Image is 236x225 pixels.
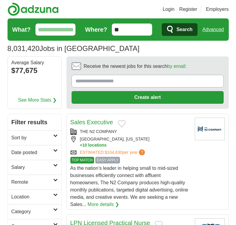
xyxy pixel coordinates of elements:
label: Where? [85,25,107,34]
a: Login [163,6,174,13]
h2: Salary [11,164,53,171]
button: Create alert [72,91,224,104]
h1: Jobs in [GEOGRAPHIC_DATA] [8,44,139,52]
span: 8,031,420 [8,43,40,54]
a: Date posted [8,145,61,160]
span: EASY APPLY [95,157,120,163]
img: Company logo [195,118,225,140]
span: Search [176,24,192,36]
span: $104,630 [105,150,122,155]
button: Add to favorite jobs [118,120,126,127]
h2: Sort by [11,134,53,141]
span: ? [139,149,145,155]
button: +10 locations [80,142,190,148]
a: See More Stats ❯ [18,97,57,104]
div: [GEOGRAPHIC_DATA], [US_STATE] [70,136,190,148]
a: Category [8,204,61,219]
h2: Date posted [11,149,53,156]
a: Remote [8,175,61,189]
a: Register [179,6,197,13]
span: Receive the newest jobs for this search : [84,63,186,70]
a: Sales Executive [70,119,113,125]
a: Salary [8,160,61,175]
a: Employers [206,6,229,13]
h2: Location [11,193,53,201]
span: TOP MATCH [70,157,94,163]
span: As the nation’s leader in helping small to mid-sized businesses efficiently connect with affluent... [70,166,188,207]
a: More details ❯ [87,201,119,208]
span: + [80,142,82,148]
a: ESTIMATED:$104,630per year? [80,149,146,156]
button: Search [162,23,198,36]
div: Average Salary [11,60,58,65]
a: by email [167,64,185,69]
h2: Filter results [8,114,61,130]
h2: Remote [11,179,53,186]
a: Location [8,189,61,204]
div: $77,675 [11,65,58,76]
h2: Category [11,208,53,215]
div: THE N2 COMPANY [70,128,190,135]
a: Sort by [8,130,61,145]
img: Adzuna logo [8,2,59,16]
a: Advanced [202,24,224,36]
label: What? [12,25,31,34]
